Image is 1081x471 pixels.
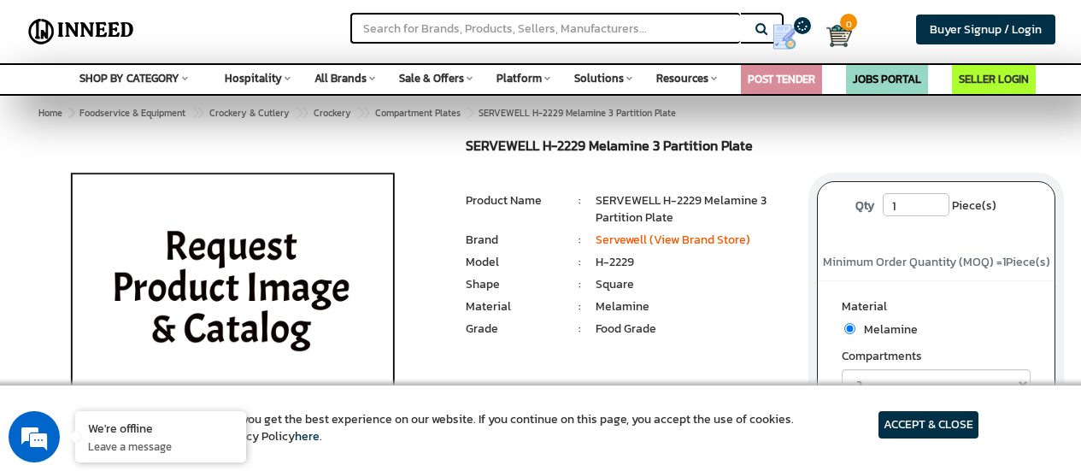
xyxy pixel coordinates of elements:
[466,138,792,158] h1: SERVEWELL H-2229 Melamine 3 Partition Plate
[466,276,563,293] li: Shape
[755,17,825,56] a: my Quotes
[840,14,857,31] span: 0
[191,103,200,123] span: >
[466,254,563,271] li: Model
[466,298,563,315] li: Material
[878,411,978,439] article: ACCEPT & CLOSE
[88,439,233,454] p: Leave a message
[563,298,596,315] li: :
[314,106,351,120] span: Crockery
[772,24,797,50] img: Show My Quotes
[68,106,73,120] span: >
[467,103,475,123] span: >
[563,321,596,338] li: :
[842,298,1031,320] label: Material
[310,103,355,123] a: Crockery
[930,21,1042,38] span: Buyer Signup / Login
[76,106,676,120] span: SERVEWELL H-2229 Melamine 3 Partition Plate
[76,103,189,123] a: Foodservice & Equipment
[563,276,596,293] li: :
[466,192,563,209] li: Product Name
[842,348,1031,369] label: Compartments
[375,106,461,120] span: Compartment Plates
[209,106,290,120] span: Crockery & Cutlery
[855,321,918,339] span: Melamine
[466,321,563,338] li: Grade
[853,71,921,87] a: JOBS PORTAL
[225,70,282,86] span: Hospitality
[574,70,624,86] span: Solutions
[496,70,542,86] span: Platform
[596,192,791,227] li: SERVEWELL H-2229 Melamine 3 Partition Plate
[79,70,179,86] span: SHOP BY CATEGORY
[826,23,852,49] img: Cart
[88,420,233,436] div: We're offline
[296,103,304,123] span: >
[466,232,563,249] li: Brand
[372,103,464,123] a: Compartment Plates
[350,13,740,44] input: Search for Brands, Products, Sellers, Manufacturers...
[314,70,367,86] span: All Brands
[79,106,185,120] span: Foodservice & Equipment
[357,103,366,123] span: >
[596,276,791,293] li: Square
[563,232,596,249] li: :
[952,193,996,219] span: Piece(s)
[563,254,596,271] li: :
[656,70,708,86] span: Resources
[823,253,1050,271] span: Minimum Order Quantity (MOQ) = Piece(s)
[916,15,1055,44] a: Buyer Signup / Login
[826,17,837,55] a: Cart 0
[35,103,66,123] a: Home
[399,70,464,86] span: Sale & Offers
[103,411,794,445] article: We use cookies to ensure you get the best experience on our website. If you continue on this page...
[596,254,791,271] li: H-2229
[596,321,791,338] li: Food Grade
[1002,253,1006,271] span: 1
[23,10,139,53] img: Inneed.Market
[295,427,320,445] a: here
[959,71,1029,87] a: SELLER LOGIN
[596,298,791,315] li: Melamine
[596,231,750,249] a: Servewell (View Brand Store)
[563,192,596,209] li: :
[206,103,293,123] a: Crockery & Cutlery
[847,193,883,219] label: Qty
[748,71,815,87] a: POST TENDER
